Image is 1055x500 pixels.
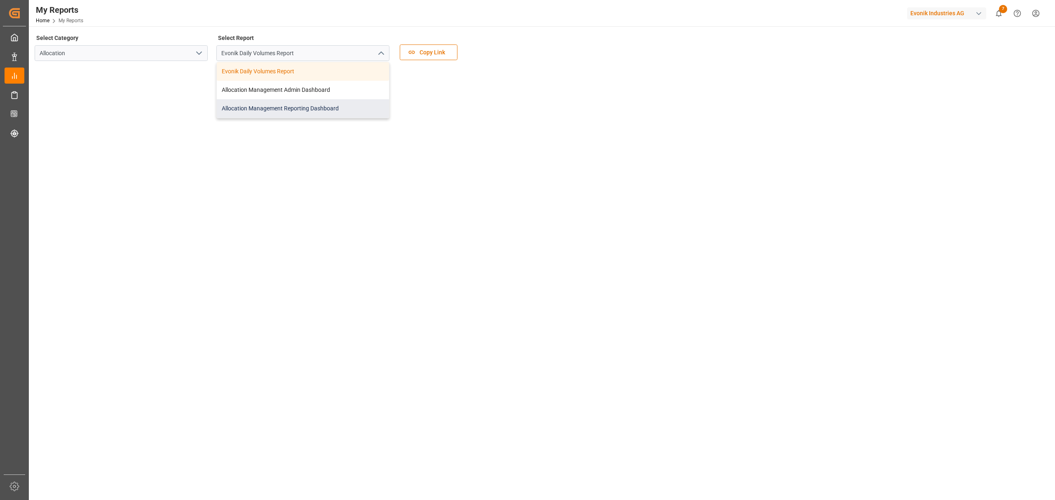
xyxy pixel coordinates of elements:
[217,62,389,81] div: Evonik Daily Volumes Report
[36,4,83,16] div: My Reports
[907,5,989,21] button: Evonik Industries AG
[907,7,986,19] div: Evonik Industries AG
[216,45,389,61] input: Type to search/select
[217,81,389,99] div: Allocation Management Admin Dashboard
[192,47,205,60] button: open menu
[36,18,49,23] a: Home
[999,5,1007,13] span: 7
[989,4,1008,23] button: show 7 new notifications
[1008,4,1027,23] button: Help Center
[400,44,457,60] button: Copy Link
[374,47,387,60] button: close menu
[35,32,80,44] label: Select Category
[35,45,208,61] input: Type to search/select
[216,32,255,44] label: Select Report
[415,48,449,57] span: Copy Link
[217,99,389,118] div: Allocation Management Reporting Dashboard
